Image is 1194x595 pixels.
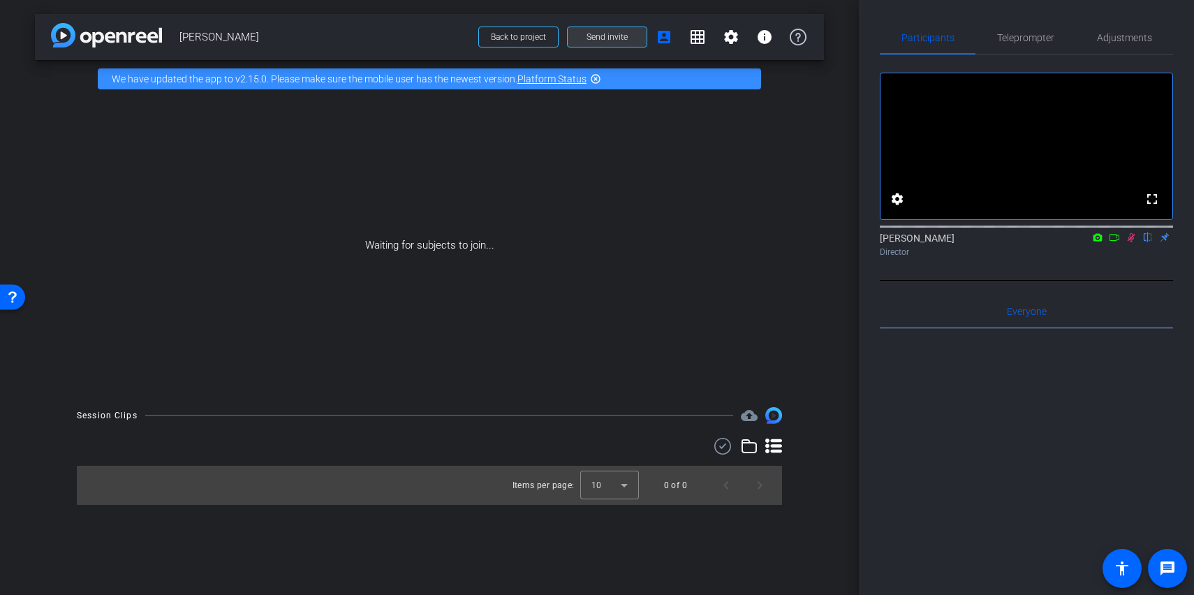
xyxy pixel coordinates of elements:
mat-icon: account_box [656,29,672,45]
mat-icon: settings [889,191,906,207]
span: Back to project [491,32,546,42]
mat-icon: settings [723,29,739,45]
span: Send invite [587,31,628,43]
div: We have updated the app to v2.15.0. Please make sure the mobile user has the newest version. [98,68,761,89]
img: app-logo [51,23,162,47]
span: Participants [901,33,955,43]
div: Director [880,246,1173,258]
mat-icon: message [1159,560,1176,577]
button: Next page [743,469,776,502]
div: 0 of 0 [664,478,687,492]
span: [PERSON_NAME] [179,23,470,51]
div: Items per page: [513,478,575,492]
span: Destinations for your clips [741,407,758,424]
span: Everyone [1007,307,1047,316]
button: Back to project [478,27,559,47]
div: [PERSON_NAME] [880,231,1173,258]
img: Session clips [765,407,782,424]
mat-icon: cloud_upload [741,407,758,424]
button: Send invite [567,27,647,47]
mat-icon: highlight_off [590,73,601,85]
mat-icon: fullscreen [1144,191,1160,207]
mat-icon: accessibility [1114,560,1130,577]
mat-icon: grid_on [689,29,706,45]
button: Previous page [709,469,743,502]
div: Waiting for subjects to join... [35,98,824,393]
div: Session Clips [77,409,138,423]
span: Teleprompter [997,33,1054,43]
mat-icon: flip [1140,230,1156,243]
a: Platform Status [517,73,587,85]
span: Adjustments [1097,33,1152,43]
mat-icon: info [756,29,773,45]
